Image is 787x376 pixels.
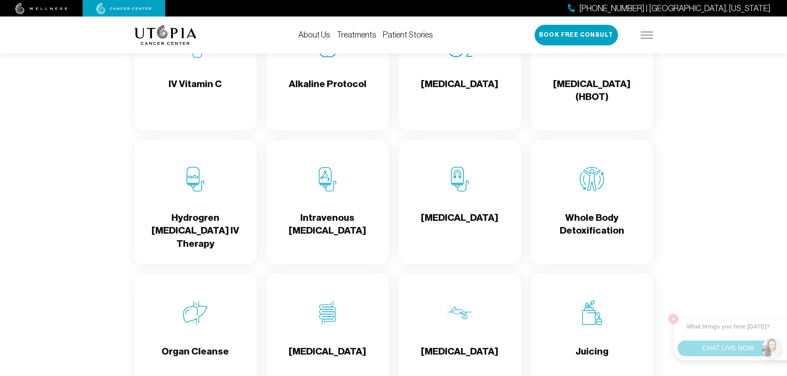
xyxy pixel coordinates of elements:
a: Treatments [337,30,376,39]
a: Intravenous Ozone TherapyIntravenous [MEDICAL_DATA] [266,140,389,264]
img: icon-hamburger [641,32,653,38]
h4: [MEDICAL_DATA] [289,345,366,372]
a: Hydrogren Peroxide IV TherapyHydrogren [MEDICAL_DATA] IV Therapy [134,140,257,264]
a: Whole Body DetoxificationWhole Body Detoxification [531,140,653,264]
h4: Whole Body Detoxification [537,211,647,238]
img: Chelation Therapy [447,167,472,192]
h4: IV Vitamin C [169,78,222,104]
img: cancer center [96,3,152,14]
a: IV Vitamin CIV Vitamin C [134,7,257,130]
img: wellness [15,3,67,14]
img: Colon Therapy [315,300,340,325]
a: Patient Stories [383,30,433,39]
img: Whole Body Detoxification [580,167,604,192]
a: Oxygen Therapy[MEDICAL_DATA] [399,7,521,130]
a: Chelation Therapy[MEDICAL_DATA] [399,140,521,264]
span: [PHONE_NUMBER] | [GEOGRAPHIC_DATA], [US_STATE] [579,2,770,14]
img: logo [134,25,197,45]
img: Lymphatic Massage [447,300,472,325]
img: Organ Cleanse [183,300,208,325]
h4: Alkaline Protocol [289,78,366,104]
h4: [MEDICAL_DATA] (HBOT) [537,78,647,104]
img: Intravenous Ozone Therapy [315,167,340,192]
a: Alkaline ProtocolAlkaline Protocol [266,7,389,130]
a: [PHONE_NUMBER] | [GEOGRAPHIC_DATA], [US_STATE] [568,2,770,14]
a: About Us [298,30,330,39]
a: Hyperbaric Oxygen Therapy (HBOT)[MEDICAL_DATA] (HBOT) [531,7,653,130]
img: Hydrogren Peroxide IV Therapy [183,167,208,192]
h4: [MEDICAL_DATA] [421,211,498,238]
h4: [MEDICAL_DATA] [421,78,498,104]
h4: Juicing [575,345,609,372]
h4: Intravenous [MEDICAL_DATA] [273,211,382,238]
h4: [MEDICAL_DATA] [421,345,498,372]
button: Book Free Consult [535,25,618,45]
img: Juicing [580,300,604,325]
h4: Hydrogren [MEDICAL_DATA] IV Therapy [141,211,250,250]
h4: Organ Cleanse [162,345,229,372]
